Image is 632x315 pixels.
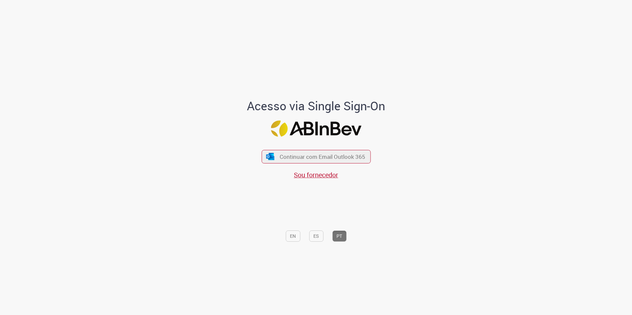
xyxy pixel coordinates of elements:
img: ícone Azure/Microsoft 360 [266,153,275,160]
h1: Acesso via Single Sign-On [224,99,408,113]
a: Sou fornecedor [294,170,338,179]
button: ES [309,230,323,242]
span: Continuar com Email Outlook 365 [280,153,365,160]
button: ícone Azure/Microsoft 360 Continuar com Email Outlook 365 [261,150,371,163]
button: PT [332,230,346,242]
button: EN [286,230,300,242]
img: Logo ABInBev [271,121,361,137]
